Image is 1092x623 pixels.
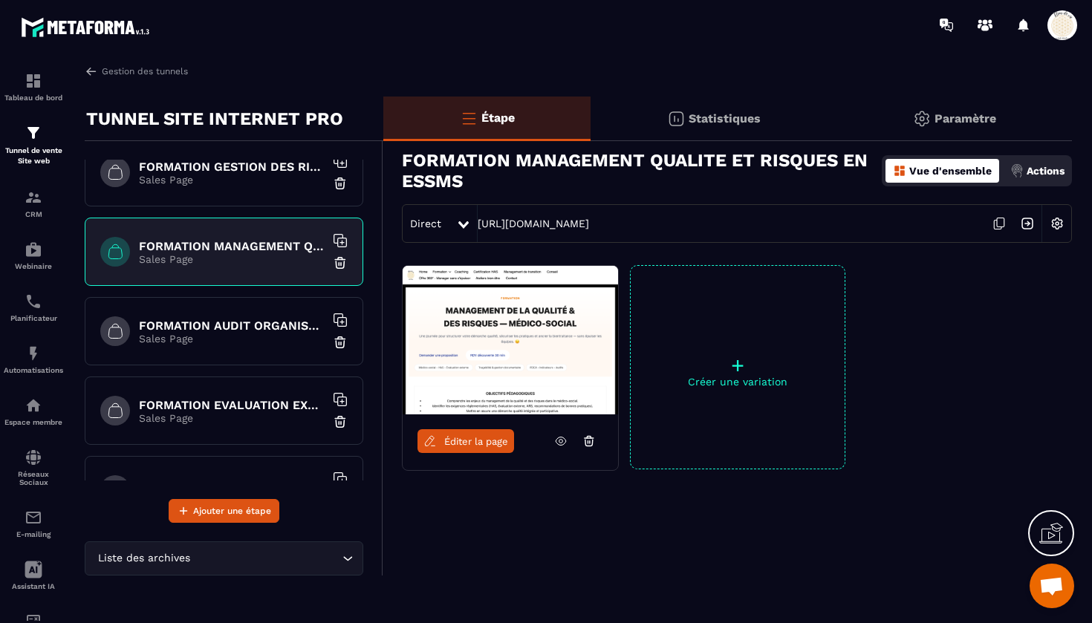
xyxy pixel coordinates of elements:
[193,550,339,567] input: Search for option
[139,239,325,253] h6: FORMATION MANAGEMENT QUALITE ET RISQUES EN ESSMS
[21,13,155,41] img: logo
[4,94,63,102] p: Tableau de bord
[139,477,325,492] h6: FORMATION REPRESENTANT AU CVS
[444,436,508,447] span: Éditer la page
[4,582,63,590] p: Assistant IA
[402,150,882,192] h3: FORMATION MANAGEMENT QUALITE ET RISQUES EN ESSMS
[4,549,63,601] a: Assistant IA
[25,241,42,258] img: automations
[333,176,348,191] img: trash
[4,418,63,426] p: Espace membre
[139,319,325,333] h6: FORMATION AUDIT ORGANISATIONNEL EN ESSMS
[139,160,325,174] h6: FORMATION GESTION DES RISQUES EN SANTE
[25,293,42,310] img: scheduler
[4,229,63,281] a: automationsautomationsWebinaire
[4,146,63,166] p: Tunnel de vente Site web
[94,550,193,567] span: Liste des archives
[25,72,42,90] img: formation
[85,541,363,575] div: Search for option
[631,355,845,376] p: +
[1010,164,1024,177] img: actions.d6e523a2.png
[1027,165,1065,177] p: Actions
[410,218,441,229] span: Direct
[4,61,63,113] a: formationformationTableau de bord
[25,449,42,466] img: social-network
[4,177,63,229] a: formationformationCRM
[139,333,325,345] p: Sales Page
[85,65,188,78] a: Gestion des tunnels
[4,366,63,374] p: Automatisations
[139,174,325,186] p: Sales Page
[85,65,98,78] img: arrow
[4,281,63,333] a: schedulerschedulerPlanificateur
[631,376,845,388] p: Créer une variation
[4,498,63,549] a: emailemailE-mailing
[4,437,63,498] a: social-networksocial-networkRéseaux Sociaux
[417,429,514,453] a: Éditer la page
[4,470,63,486] p: Réseaux Sociaux
[4,210,63,218] p: CRM
[478,218,589,229] a: [URL][DOMAIN_NAME]
[403,266,618,414] img: image
[139,412,325,424] p: Sales Page
[1030,564,1074,608] div: Ouvrir le chat
[4,113,63,177] a: formationformationTunnel de vente Site web
[1013,209,1041,238] img: arrow-next.bcc2205e.svg
[913,110,931,128] img: setting-gr.5f69749f.svg
[25,345,42,362] img: automations
[689,111,761,125] p: Statistiques
[139,398,325,412] h6: FORMATION EVALUATION EXTERNE HAS
[193,503,271,518] span: Ajouter une étape
[893,164,906,177] img: dashboard-orange.40269519.svg
[333,414,348,429] img: trash
[333,335,348,350] img: trash
[1043,209,1071,238] img: setting-w.858f3a88.svg
[4,530,63,538] p: E-mailing
[4,333,63,385] a: automationsautomationsAutomatisations
[86,104,343,134] p: TUNNEL SITE INTERNET PRO
[460,109,478,127] img: bars-o.4a397970.svg
[25,397,42,414] img: automations
[25,189,42,206] img: formation
[909,165,992,177] p: Vue d'ensemble
[4,314,63,322] p: Planificateur
[25,124,42,142] img: formation
[169,499,279,523] button: Ajouter une étape
[481,111,515,125] p: Étape
[667,110,685,128] img: stats.20deebd0.svg
[25,509,42,526] img: email
[4,385,63,437] a: automationsautomationsEspace membre
[139,253,325,265] p: Sales Page
[4,262,63,270] p: Webinaire
[333,255,348,270] img: trash
[935,111,996,125] p: Paramètre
